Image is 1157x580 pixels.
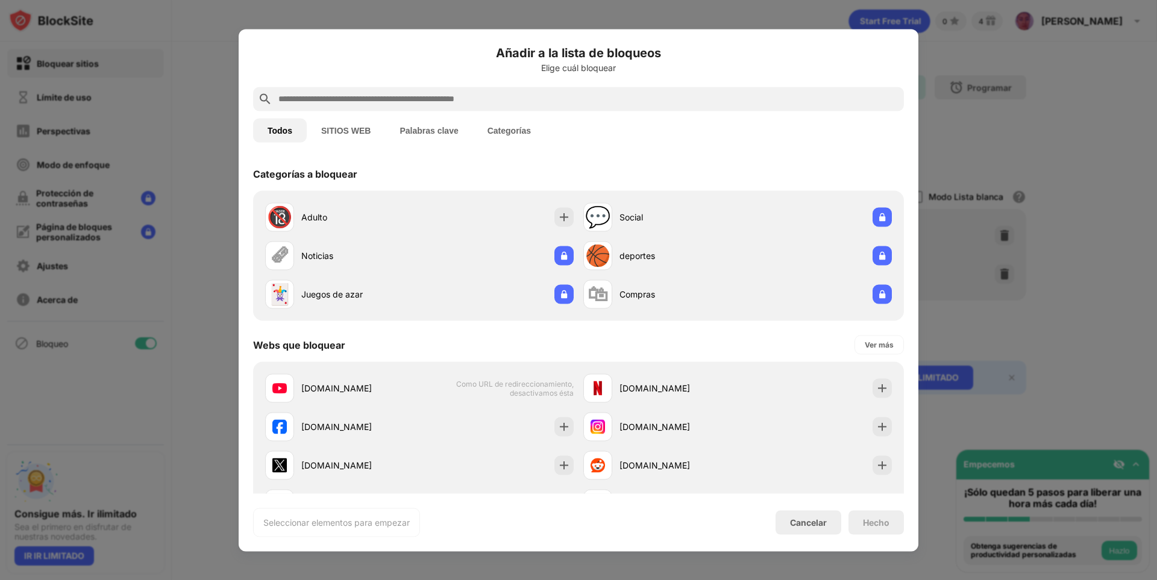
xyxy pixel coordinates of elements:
[591,419,605,434] img: favicons
[321,125,371,135] font: SITIOS WEB
[263,517,410,527] font: Seleccionar elementos para empezar
[496,45,661,60] font: Añadir a la lista de bloqueos
[456,379,574,397] font: Como URL de redireccionamiento, desactivamos ésta
[301,383,372,393] font: [DOMAIN_NAME]
[790,517,827,528] font: Cancelar
[865,340,894,349] font: Ver más
[269,243,290,267] font: 🗞
[253,118,307,142] button: Todos
[301,212,327,222] font: Adulto
[267,204,292,229] font: 🔞
[585,204,610,229] font: 💬
[619,422,690,432] font: [DOMAIN_NAME]
[301,422,372,432] font: [DOMAIN_NAME]
[591,458,605,472] img: favicons
[258,92,272,106] img: search.svg
[400,125,458,135] font: Palabras clave
[301,460,372,470] font: [DOMAIN_NAME]
[591,381,605,395] img: favicons
[619,212,643,222] font: Social
[863,517,889,527] font: Hecho
[268,125,292,135] font: Todos
[301,289,363,299] font: Juegos de azar
[588,281,608,306] font: 🛍
[253,338,345,351] font: Webs que bloquear
[488,125,531,135] font: Categorías
[585,243,610,267] font: 🏀
[272,381,287,395] img: favicons
[473,118,545,142] button: Categorías
[541,62,616,72] font: Elige cuál bloquear
[272,458,287,472] img: favicons
[301,251,333,261] font: Noticias
[253,167,357,179] font: Categorías a bloquear
[619,460,690,470] font: [DOMAIN_NAME]
[385,118,472,142] button: Palabras clave
[619,383,690,393] font: [DOMAIN_NAME]
[619,289,655,299] font: Compras
[307,118,385,142] button: SITIOS WEB
[267,281,292,306] font: 🃏
[619,251,655,261] font: deportes
[272,419,287,434] img: favicons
